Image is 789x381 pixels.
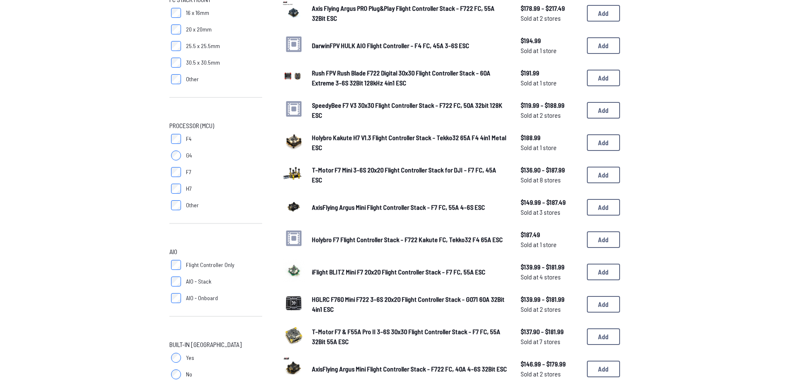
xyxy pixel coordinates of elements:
span: Sold at 2 stores [521,369,580,379]
span: Sold at 2 stores [521,110,580,120]
span: $191.99 [521,68,580,78]
span: F7 [186,168,191,176]
a: image [282,0,305,26]
input: AIO - Onboard [171,293,181,303]
button: Add [587,199,620,216]
span: $146.99 - $179.99 [521,359,580,369]
span: $137.90 - $181.99 [521,327,580,337]
span: Built-in [GEOGRAPHIC_DATA] [169,340,241,349]
a: AxisFlying Argus Mini Flight Controller Stack - F7 FC, 55A 4-6S ESC [312,202,507,212]
span: Processor (MCU) [169,121,214,131]
span: $187.49 [521,230,580,240]
a: T-Motor F7 & F55A Pro II 3-6S 30x30 Flight Controller Stack - F7 FC, 55A 32Bit 55A ESC [312,327,507,347]
span: Holybro F7 Flight Controller Stack - F722 Kakute FC, Tekko32 F4 65A ESC [312,235,503,243]
span: Sold at 1 store [521,46,580,56]
input: Other [171,200,181,210]
button: Add [587,37,620,54]
span: AxisFlying Argus Mini Flight Controller Stack - F7 FC, 55A 4-6S ESC [312,203,485,211]
span: Sold at 4 stores [521,272,580,282]
a: image [282,291,305,317]
input: G4 [171,150,181,160]
span: Sold at 1 store [521,240,580,250]
input: Yes [171,353,181,363]
span: Sold at 1 store [521,78,580,88]
img: image [282,130,305,153]
input: F4 [171,134,181,144]
span: T-Motor F7 & F55A Pro II 3-6S 30x30 Flight Controller Stack - F7 FC, 55A 32Bit 55A ESC [312,328,500,345]
a: image [282,130,305,155]
span: $149.99 - $187.49 [521,197,580,207]
img: image [282,291,305,315]
button: Add [587,70,620,86]
span: Sold at 2 stores [521,304,580,314]
span: 16 x 16mm [186,9,209,17]
span: AxisFlying Argus Mini Flight Controller Stack - F722 FC, 40A 4-6S 32Bit ESC [312,365,507,373]
a: image [282,194,305,220]
span: H7 [186,184,192,193]
img: image [282,259,305,282]
span: $139.99 - $181.99 [521,294,580,304]
span: iFlight BLITZ Mini F7 20x20 Flight Controller Stack - F7 FC, 55A ESC [312,268,485,276]
span: $139.99 - $181.99 [521,262,580,272]
span: Sold at 1 store [521,143,580,153]
a: image [282,162,305,188]
input: Flight Controller Only [171,260,181,270]
a: image [282,324,305,349]
input: 25.5 x 25.5mm [171,41,181,51]
span: AIO - Onboard [186,294,218,302]
span: Other [186,75,199,83]
button: Add [587,296,620,313]
span: $178.99 - $217.49 [521,3,580,13]
span: Flight Controller Only [186,261,234,269]
span: No [186,370,192,379]
img: image [282,194,305,218]
span: AIO [169,247,177,257]
span: G4 [186,151,192,160]
a: image [282,259,305,285]
span: DarwinFPV HULK AIO Flight Controller - F4 FC, 45A 3-6S ESC [312,41,469,49]
span: F4 [186,135,191,143]
input: No [171,369,181,379]
span: HGLRC F760 Mini F722 3-6S 20x20 Flight Controller Stack - G071 60A 32Bit 4in1 ESC [312,295,504,313]
a: Holybro Kakute H7 V1.3 Flight Controller Stack - Tekko32 65A F4 4in1 Metal ESC [312,133,507,153]
img: image [282,162,305,185]
span: Sold at 8 stores [521,175,580,185]
span: Yes [186,354,194,362]
span: AIO - Stack [186,277,211,286]
button: Add [587,361,620,377]
span: Sold at 7 stores [521,337,580,347]
span: SpeedyBee F7 V3 30x30 Flight Controller Stack - F722 FC, 50A 32bit 128K ESC [312,101,502,119]
span: 20 x 20mm [186,25,212,34]
a: DarwinFPV HULK AIO Flight Controller - F4 FC, 45A 3-6S ESC [312,41,507,51]
img: image [282,0,305,24]
a: SpeedyBee F7 V3 30x30 Flight Controller Stack - F722 FC, 50A 32bit 128K ESC [312,100,507,120]
button: Add [587,328,620,345]
span: Holybro Kakute H7 V1.3 Flight Controller Stack - Tekko32 65A F4 4in1 Metal ESC [312,133,506,151]
button: Add [587,231,620,248]
input: 30.5 x 30.5mm [171,58,181,68]
span: $136.90 - $187.99 [521,165,580,175]
span: 30.5 x 30.5mm [186,58,220,67]
input: F7 [171,167,181,177]
img: image [282,324,305,347]
button: Add [587,102,620,119]
a: T-Motor F7 Mini 3-6S 20x20 Flight Controller Stack for DJI - F7 FC, 45A ESC [312,165,507,185]
a: AxisFlying Argus Mini Flight Controller Stack - F722 FC, 40A 4-6S 32Bit ESC [312,364,507,374]
img: image [282,356,305,379]
span: $188.99 [521,133,580,143]
img: image [282,65,305,88]
a: Holybro F7 Flight Controller Stack - F722 Kakute FC, Tekko32 F4 65A ESC [312,235,507,245]
span: $194.99 [521,36,580,46]
button: Add [587,167,620,183]
a: iFlight BLITZ Mini F7 20x20 Flight Controller Stack - F7 FC, 55A ESC [312,267,507,277]
a: HGLRC F760 Mini F722 3-6S 20x20 Flight Controller Stack - G071 60A 32Bit 4in1 ESC [312,294,507,314]
a: image [282,65,305,91]
input: H7 [171,184,181,194]
input: 16 x 16mm [171,8,181,18]
input: 20 x 20mm [171,24,181,34]
span: 25.5 x 25.5mm [186,42,220,50]
span: Sold at 2 stores [521,13,580,23]
span: T-Motor F7 Mini 3-6S 20x20 Flight Controller Stack for DJI - F7 FC, 45A ESC [312,166,496,184]
input: Other [171,74,181,84]
input: AIO - Stack [171,277,181,286]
